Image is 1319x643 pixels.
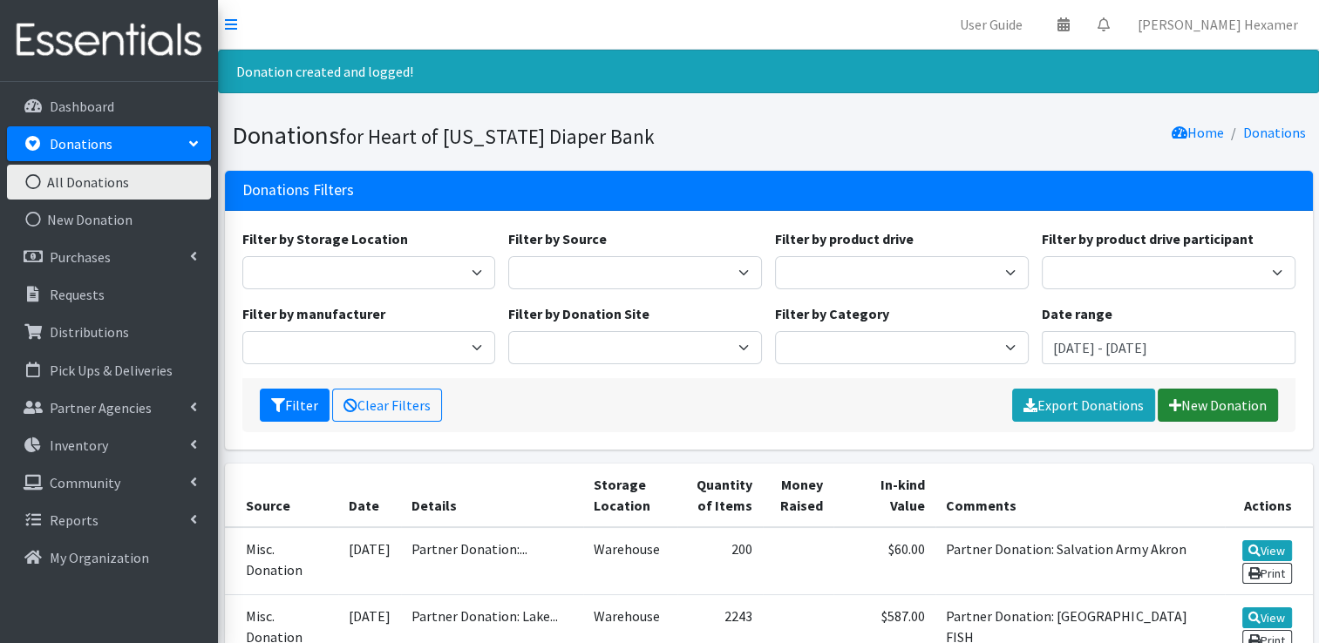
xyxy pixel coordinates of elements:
p: Partner Agencies [50,399,152,416]
label: Filter by Category [775,303,889,324]
td: Partner Donation:... [401,527,583,595]
td: Warehouse [583,527,677,595]
button: Filter [260,389,330,422]
td: Misc. Donation [225,527,338,595]
input: January 1, 2011 - December 31, 2011 [1042,331,1295,364]
td: Partner Donation: Salvation Army Akron [935,527,1225,595]
a: View [1242,607,1292,628]
th: In-kind Value [833,464,936,527]
th: Source [225,464,338,527]
p: Distributions [50,323,129,341]
p: Donations [50,135,112,152]
label: Filter by product drive participant [1042,228,1254,249]
p: Pick Ups & Deliveries [50,362,173,379]
a: New Donation [1158,389,1278,422]
th: Date [338,464,401,527]
th: Details [401,464,583,527]
label: Filter by product drive [775,228,914,249]
p: Reports [50,511,99,529]
a: New Donation [7,202,211,237]
img: HumanEssentials [7,11,211,70]
th: Actions [1225,464,1313,527]
p: My Organization [50,549,149,566]
p: Community [50,474,120,491]
th: Quantity of Items [677,464,763,527]
a: Pick Ups & Deliveries [7,353,211,388]
td: [DATE] [338,527,401,595]
small: for Heart of [US_STATE] Diaper Bank [339,124,655,149]
a: All Donations [7,165,211,200]
a: Dashboard [7,89,211,124]
th: Comments [935,464,1225,527]
td: 200 [677,527,763,595]
p: Inventory [50,437,108,454]
h3: Donations Filters [242,181,354,200]
a: View [1242,540,1292,561]
a: Print [1242,563,1292,584]
th: Storage Location [583,464,677,527]
div: Donation created and logged! [218,50,1319,93]
a: Home [1172,124,1224,141]
a: Export Donations [1012,389,1155,422]
a: [PERSON_NAME] Hexamer [1124,7,1312,42]
a: User Guide [946,7,1037,42]
a: Donations [7,126,211,161]
a: My Organization [7,540,211,575]
th: Money Raised [763,464,833,527]
label: Filter by Source [508,228,607,249]
a: Inventory [7,428,211,463]
a: Reports [7,503,211,538]
p: Purchases [50,248,111,266]
a: Requests [7,277,211,312]
a: Donations [1243,124,1306,141]
a: Clear Filters [332,389,442,422]
label: Filter by manufacturer [242,303,385,324]
h1: Donations [232,120,763,151]
a: Partner Agencies [7,390,211,425]
label: Date range [1042,303,1112,324]
a: Distributions [7,315,211,349]
p: Requests [50,286,105,303]
label: Filter by Storage Location [242,228,408,249]
label: Filter by Donation Site [508,303,649,324]
td: $60.00 [833,527,936,595]
p: Dashboard [50,98,114,115]
a: Purchases [7,240,211,274]
a: Community [7,465,211,500]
